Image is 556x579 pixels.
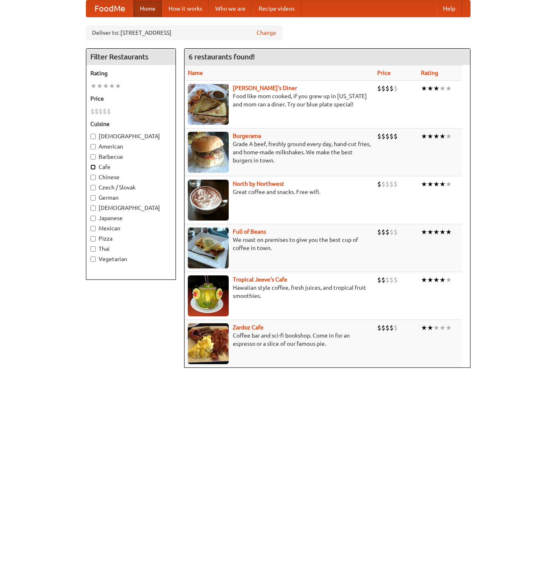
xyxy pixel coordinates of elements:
[90,246,96,252] input: Thai
[90,107,95,116] li: $
[90,134,96,139] input: [DEMOGRAPHIC_DATA]
[90,204,171,212] label: [DEMOGRAPHIC_DATA]
[377,84,381,93] li: $
[377,228,381,237] li: $
[385,84,389,93] li: $
[233,85,297,91] a: [PERSON_NAME]'s Diner
[421,275,427,284] li: ★
[381,132,385,141] li: $
[99,107,103,116] li: $
[90,185,96,190] input: Czech / Slovak
[233,324,263,331] a: Zardoz Cafe
[421,132,427,141] li: ★
[381,275,385,284] li: $
[433,228,439,237] li: ★
[90,255,171,263] label: Vegetarian
[389,323,394,332] li: $
[446,84,452,93] li: ★
[446,275,452,284] li: ★
[433,323,439,332] li: ★
[95,107,99,116] li: $
[90,163,171,171] label: Cafe
[109,81,115,90] li: ★
[233,133,261,139] a: Burgerama
[86,0,133,17] a: FoodMe
[90,81,97,90] li: ★
[439,323,446,332] li: ★
[394,228,398,237] li: $
[188,284,371,300] p: Hawaiian style coffee, fresh juices, and tropical fruit smoothies.
[427,323,433,332] li: ★
[394,323,398,332] li: $
[385,180,389,189] li: $
[394,180,398,189] li: $
[188,323,229,364] img: zardoz.jpg
[90,164,96,170] input: Cafe
[103,81,109,90] li: ★
[385,323,389,332] li: $
[377,70,391,76] a: Price
[90,153,171,161] label: Barbecue
[385,228,389,237] li: $
[433,275,439,284] li: ★
[377,323,381,332] li: $
[90,69,171,77] h5: Rating
[90,214,171,222] label: Japanese
[188,84,229,125] img: sallys.jpg
[86,25,282,40] div: Deliver to: [STREET_ADDRESS]
[189,53,255,61] ng-pluralize: 6 restaurants found!
[188,132,229,173] img: burgerama.jpg
[90,195,96,201] input: German
[90,257,96,262] input: Vegetarian
[86,49,176,65] h4: Filter Restaurants
[377,180,381,189] li: $
[439,180,446,189] li: ★
[90,224,171,232] label: Mexican
[389,180,394,189] li: $
[233,180,284,187] b: North by Northwest
[381,228,385,237] li: $
[188,331,371,348] p: Coffee bar and sci-fi bookshop. Come in for an espresso or a slice of our famous pie.
[394,84,398,93] li: $
[188,188,371,196] p: Great coffee and snacks. Free wifi.
[439,275,446,284] li: ★
[389,84,394,93] li: $
[90,120,171,128] h5: Cuisine
[188,92,371,108] p: Food like mom cooked, if you grew up in [US_STATE] and mom ran a diner. Try our blue plate special!
[377,132,381,141] li: $
[439,132,446,141] li: ★
[133,0,162,17] a: Home
[90,183,171,191] label: Czech / Slovak
[427,84,433,93] li: ★
[90,245,171,253] label: Thai
[90,95,171,103] h5: Price
[233,228,266,235] a: Full of Beans
[233,276,287,283] b: Tropical Jeeve's Cafe
[433,132,439,141] li: ★
[394,275,398,284] li: $
[90,216,96,221] input: Japanese
[421,70,438,76] a: Rating
[421,323,427,332] li: ★
[394,132,398,141] li: $
[389,132,394,141] li: $
[90,175,96,180] input: Chinese
[421,84,427,93] li: ★
[421,228,427,237] li: ★
[381,180,385,189] li: $
[188,228,229,268] img: beans.jpg
[90,132,171,140] label: [DEMOGRAPHIC_DATA]
[188,180,229,221] img: north.jpg
[115,81,121,90] li: ★
[427,275,433,284] li: ★
[389,228,394,237] li: $
[427,228,433,237] li: ★
[90,173,171,181] label: Chinese
[427,180,433,189] li: ★
[90,226,96,231] input: Mexican
[90,205,96,211] input: [DEMOGRAPHIC_DATA]
[446,180,452,189] li: ★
